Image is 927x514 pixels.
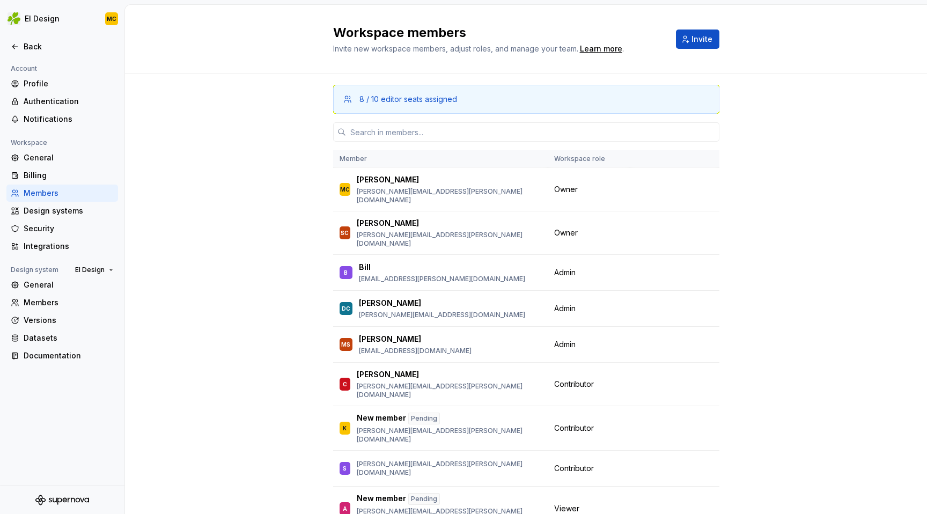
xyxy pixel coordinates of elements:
p: [PERSON_NAME] [357,174,419,185]
p: [PERSON_NAME][EMAIL_ADDRESS][PERSON_NAME][DOMAIN_NAME] [357,460,541,477]
a: General [6,276,118,293]
p: [PERSON_NAME][EMAIL_ADDRESS][PERSON_NAME][DOMAIN_NAME] [357,231,541,248]
div: A [343,503,347,514]
div: Security [24,223,114,234]
span: Owner [554,184,578,195]
span: EI Design [75,266,105,274]
p: [PERSON_NAME][EMAIL_ADDRESS][DOMAIN_NAME] [359,311,525,319]
div: Account [6,62,41,75]
div: General [24,280,114,290]
span: Contributor [554,379,594,390]
a: Security [6,220,118,237]
div: DC [342,303,350,314]
div: 8 / 10 editor seats assigned [359,94,457,105]
span: Contributor [554,423,594,434]
span: Admin [554,303,576,314]
div: Profile [24,78,114,89]
div: General [24,152,114,163]
p: [PERSON_NAME][EMAIL_ADDRESS][PERSON_NAME][DOMAIN_NAME] [357,187,541,204]
th: Member [333,150,548,168]
a: Notifications [6,111,118,128]
div: Versions [24,315,114,326]
h2: Workspace members [333,24,663,41]
div: S [343,463,347,474]
a: Datasets [6,329,118,347]
span: Viewer [554,503,579,514]
a: Back [6,38,118,55]
p: [PERSON_NAME][EMAIL_ADDRESS][PERSON_NAME][DOMAIN_NAME] [357,427,541,444]
p: Bill [359,262,371,273]
a: General [6,149,118,166]
span: Admin [554,267,576,278]
div: C [343,379,347,390]
button: EI DesignMC [2,7,122,31]
div: Workspace [6,136,51,149]
p: [EMAIL_ADDRESS][PERSON_NAME][DOMAIN_NAME] [359,275,525,283]
div: MC [340,184,350,195]
a: Profile [6,75,118,92]
span: Admin [554,339,576,350]
span: . [578,45,624,53]
img: 56b5df98-d96d-4d7e-807c-0afdf3bdaefa.png [8,12,20,25]
div: Notifications [24,114,114,124]
div: Back [24,41,114,52]
div: Design systems [24,205,114,216]
div: Members [24,188,114,199]
input: Search in members... [346,122,719,142]
div: SC [341,227,349,238]
a: Learn more [580,43,622,54]
div: Pending [408,493,440,505]
span: Invite new workspace members, adjust roles, and manage your team. [333,44,578,53]
span: Invite [691,34,712,45]
a: Versions [6,312,118,329]
a: Authentication [6,93,118,110]
a: Documentation [6,347,118,364]
span: Owner [554,227,578,238]
p: [PERSON_NAME] [359,298,421,309]
a: Design systems [6,202,118,219]
div: K [343,423,347,434]
div: MC [107,14,116,23]
a: Members [6,294,118,311]
p: [PERSON_NAME][EMAIL_ADDRESS][PERSON_NAME][DOMAIN_NAME] [357,382,541,399]
p: [PERSON_NAME] [357,369,419,380]
p: [EMAIL_ADDRESS][DOMAIN_NAME] [359,347,472,355]
div: Integrations [24,241,114,252]
div: Design system [6,263,63,276]
div: Billing [24,170,114,181]
div: Authentication [24,96,114,107]
p: [PERSON_NAME] [359,334,421,344]
a: Billing [6,167,118,184]
span: Contributor [554,463,594,474]
div: B [344,267,348,278]
div: MS [341,339,350,350]
th: Workspace role [548,150,630,168]
button: Invite [676,30,719,49]
div: EI Design [25,13,60,24]
p: New member [357,413,406,424]
div: Pending [408,413,440,424]
p: New member [357,493,406,505]
a: Members [6,185,118,202]
div: Members [24,297,114,308]
p: [PERSON_NAME] [357,218,419,229]
div: Datasets [24,333,114,343]
div: Documentation [24,350,114,361]
svg: Supernova Logo [35,495,89,505]
a: Integrations [6,238,118,255]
